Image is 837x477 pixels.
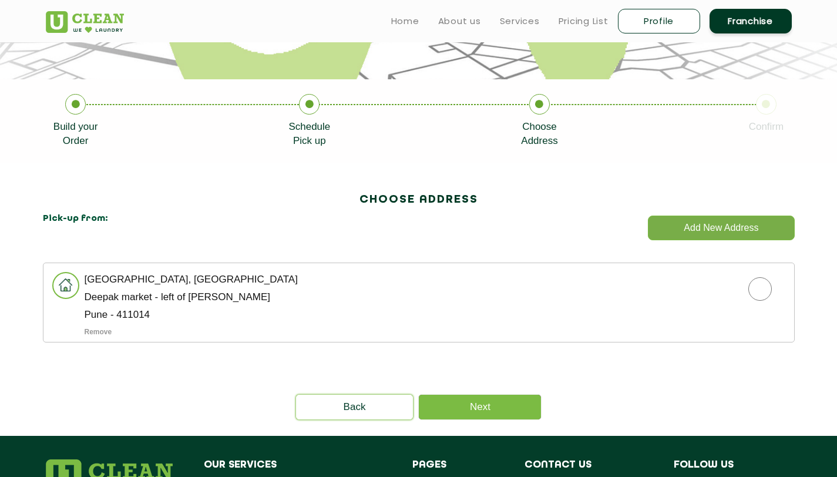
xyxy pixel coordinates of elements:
[521,120,557,148] p: Choose Address
[749,120,784,134] p: Confirm
[85,293,794,301] p: Deepak market - left of [PERSON_NAME]
[618,9,700,33] a: Profile
[559,14,609,28] a: Pricing List
[648,216,794,240] button: Add New Address
[85,310,794,319] p: Pune - 411014
[296,395,414,419] a: Back
[500,14,540,28] a: Services
[288,120,330,148] p: Schedule Pick up
[419,395,541,419] a: Next
[53,273,78,298] img: home_icon.png
[438,14,481,28] a: About us
[391,14,419,28] a: Home
[359,186,478,214] h2: CHOOSE ADDRESS
[85,275,794,284] p: [GEOGRAPHIC_DATA], [GEOGRAPHIC_DATA]
[46,11,124,33] img: UClean Laundry and Dry Cleaning
[53,120,98,148] p: Build your Order
[710,9,792,33] a: Franchise
[85,328,112,336] button: Remove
